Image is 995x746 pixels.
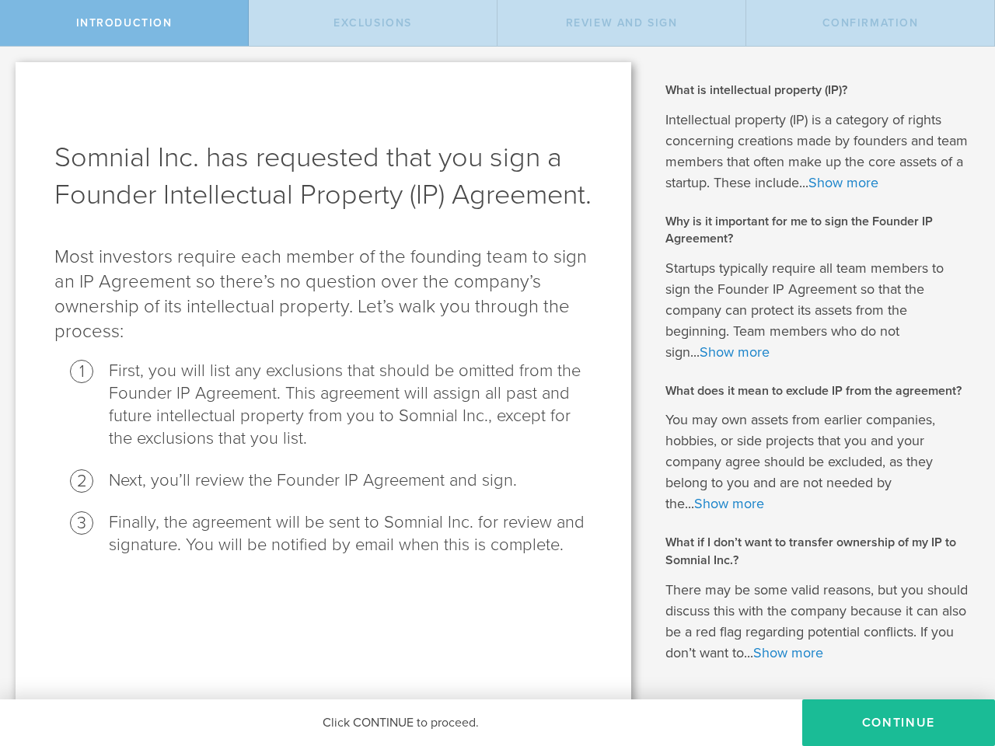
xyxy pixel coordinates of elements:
[665,213,972,248] h2: Why is it important for me to sign the Founder IP Agreement?
[822,16,919,30] span: Confirmation
[802,699,995,746] button: Continue
[665,82,972,99] h2: What is intellectual property (IP)?
[700,343,770,361] a: Show more
[665,534,972,569] h2: What if I don’t want to transfer ownership of my IP to Somnial Inc.?
[694,495,764,512] a: Show more
[753,644,823,661] a: Show more
[665,110,972,193] p: Intellectual property (IP) is a category of rights concerning creations made by founders and team...
[333,16,412,30] span: Exclusions
[566,16,678,30] span: Review and Sign
[665,382,972,399] h2: What does it mean to exclude IP from the agreement?
[109,511,592,556] li: Finally, the agreement will be sent to Somnial Inc. for review and signature. You will be notifie...
[109,469,592,492] li: Next, you’ll review the Founder IP Agreement and sign.
[54,139,592,214] h1: Somnial Inc. has requested that you sign a Founder Intellectual Property (IP) Agreement.
[76,16,173,30] span: Introduction
[109,360,592,450] li: First, you will list any exclusions that should be omitted from the Founder IP Agreement. This ag...
[54,245,592,344] p: Most investors require each member of the founding team to sign an IP Agreement so there’s no que...
[665,258,972,363] p: Startups typically require all team members to sign the Founder IP Agreement so that the company ...
[665,580,972,664] p: There may be some valid reasons, but you should discuss this with the company because it can also...
[665,410,972,514] p: You may own assets from earlier companies, hobbies, or side projects that you and your company ag...
[808,174,878,191] a: Show more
